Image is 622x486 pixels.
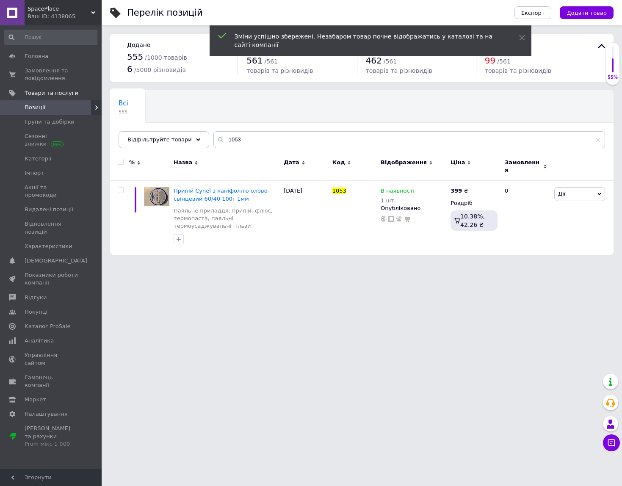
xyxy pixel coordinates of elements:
[25,52,48,60] span: Головна
[332,159,345,166] span: Код
[145,54,187,61] span: / 1000 товарів
[25,89,78,97] span: Товари та послуги
[174,188,269,202] a: Припій Cynel з каніфоллю олово-свінцевий 60/40 100г 1мм
[25,308,47,316] span: Покупці
[265,58,278,65] span: / 561
[25,104,45,111] span: Позиції
[500,181,552,255] div: 0
[25,257,87,265] span: [DEMOGRAPHIC_DATA]
[25,410,68,418] span: Налаштування
[381,197,415,204] div: 1 шт.
[25,133,78,148] span: Сезонні знижки
[603,434,620,451] button: Чат з покупцем
[129,159,135,166] span: %
[127,64,133,74] span: 6
[25,243,72,250] span: Характеристики
[558,191,565,197] span: Дії
[25,396,46,403] span: Маркет
[25,184,78,199] span: Акції та промокоди
[451,199,498,207] div: Роздріб
[381,159,427,166] span: Відображення
[25,206,73,213] span: Видалені позиції
[505,159,541,174] span: Замовлення
[235,32,498,49] div: Зміни успішно збережені. Незабаром товар почне відображатись у каталозі та на сайті компанії
[246,67,313,74] span: товарів та різновидів
[366,55,382,66] span: 462
[119,99,128,107] span: Всі
[451,188,462,194] b: 399
[381,204,446,212] div: Опубліковано
[25,155,51,163] span: Категорії
[567,10,607,16] span: Додати товар
[366,67,432,74] span: товарів та різновидів
[144,187,169,206] img: Припой Cynel с канифолью олово-свинцовый 60/40 100г 1мм
[521,10,545,16] span: Експорт
[119,109,128,115] span: 555
[485,55,495,66] span: 99
[497,58,510,65] span: / 561
[25,323,70,330] span: Каталог ProSale
[25,374,78,389] span: Гаманець компанії
[560,6,614,19] button: Додати товар
[25,351,78,367] span: Управління сайтом
[451,187,468,195] div: ₴
[485,67,551,74] span: товарів та різновидів
[134,66,186,73] span: / 5000 різновидів
[282,181,330,255] div: [DATE]
[127,41,150,48] span: Додано
[514,6,552,19] button: Експорт
[174,159,192,166] span: Назва
[127,136,192,143] span: Відфільтруйте товари
[25,425,78,448] span: [PERSON_NAME] та рахунки
[460,213,485,228] span: 10.38%, 42.26 ₴
[332,188,346,194] span: 1053
[246,55,263,66] span: 561
[284,159,299,166] span: Дата
[25,271,78,287] span: Показники роботи компанії
[25,220,78,235] span: Відновлення позицій
[451,159,465,166] span: Ціна
[606,75,619,80] div: 55%
[28,13,102,20] div: Ваш ID: 4138065
[25,67,78,82] span: Замовлення та повідомлення
[25,337,54,345] span: Аналітика
[174,207,279,230] a: Паяльне приладдя: припій, флюс, термопаста, паяльні термоусаджувальні гільзи
[25,169,44,177] span: Імпорт
[213,131,605,148] input: Пошук по назві позиції, артикулу і пошуковим запитам
[381,188,415,196] span: В наявності
[28,5,91,13] span: SpacePlace
[127,8,203,17] div: Перелік позицій
[384,58,397,65] span: / 561
[25,118,75,126] span: Групи та добірки
[127,52,143,62] span: 555
[25,440,78,448] div: Prom мікс 1 000
[4,30,97,45] input: Пошук
[25,294,47,301] span: Відгуки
